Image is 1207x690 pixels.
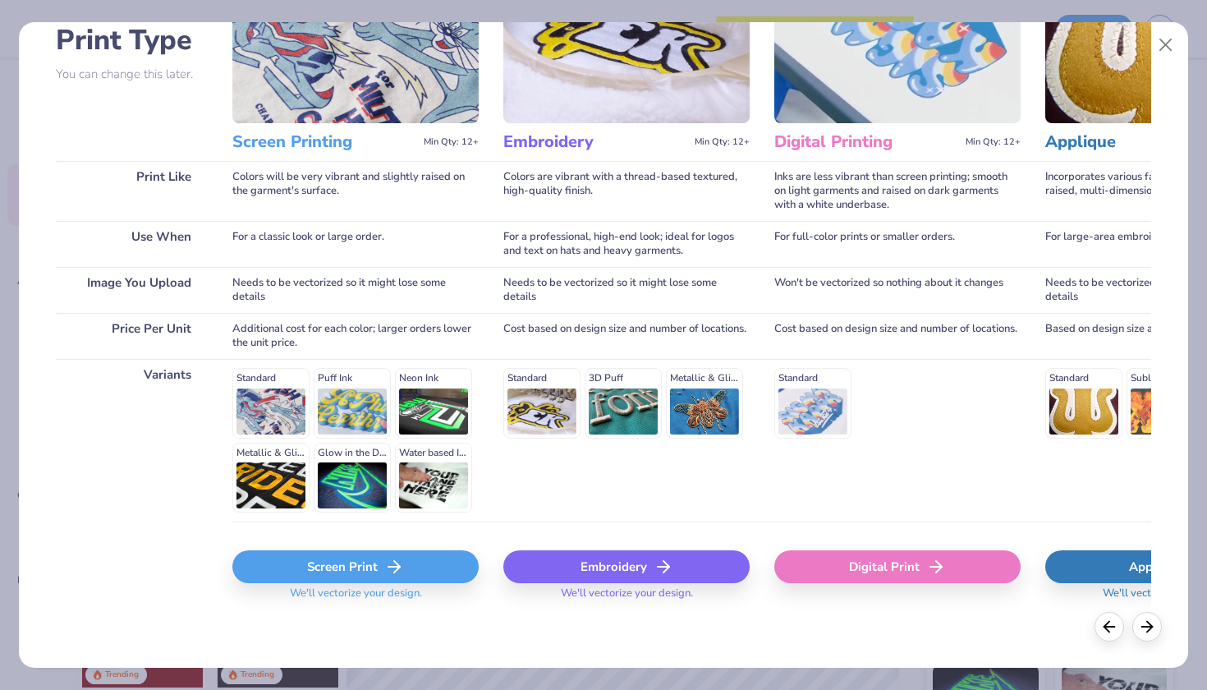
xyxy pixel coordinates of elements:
[232,313,479,359] div: Additional cost for each color; larger orders lower the unit price.
[1150,30,1182,61] button: Close
[774,550,1021,583] div: Digital Print
[232,221,479,267] div: For a classic look or large order.
[774,313,1021,359] div: Cost based on design size and number of locations.
[283,586,429,610] span: We'll vectorize your design.
[232,131,417,153] h3: Screen Printing
[503,550,750,583] div: Embroidery
[503,131,688,153] h3: Embroidery
[56,267,208,313] div: Image You Upload
[503,313,750,359] div: Cost based on design size and number of locations.
[56,313,208,359] div: Price Per Unit
[774,161,1021,221] div: Inks are less vibrant than screen printing; smooth on light garments and raised on dark garments ...
[774,221,1021,267] div: For full-color prints or smaller orders.
[56,67,208,81] p: You can change this later.
[232,550,479,583] div: Screen Print
[56,359,208,522] div: Variants
[503,221,750,267] div: For a professional, high-end look; ideal for logos and text on hats and heavy garments.
[966,136,1021,148] span: Min Qty: 12+
[503,267,750,313] div: Needs to be vectorized so it might lose some details
[56,161,208,221] div: Print Like
[503,161,750,221] div: Colors are vibrant with a thread-based textured, high-quality finish.
[774,267,1021,313] div: Won't be vectorized so nothing about it changes
[774,131,959,153] h3: Digital Printing
[232,267,479,313] div: Needs to be vectorized so it might lose some details
[232,161,479,221] div: Colors will be very vibrant and slightly raised on the garment's surface.
[56,221,208,267] div: Use When
[695,136,750,148] span: Min Qty: 12+
[554,586,700,610] span: We'll vectorize your design.
[424,136,479,148] span: Min Qty: 12+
